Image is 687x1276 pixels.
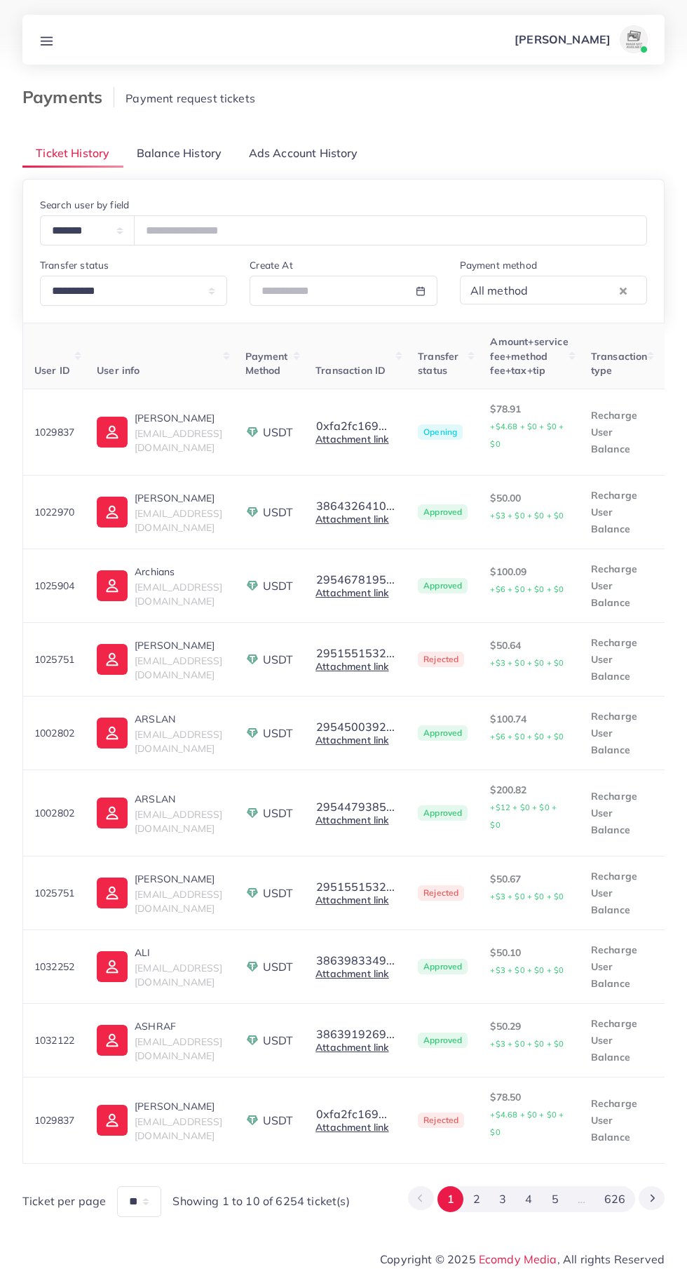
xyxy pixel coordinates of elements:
[591,1095,648,1146] p: Recharge User Balance
[315,433,388,445] a: Attachment link
[34,364,70,377] span: User ID
[172,1193,349,1209] span: Showing 1 to 10 of 6254 ticket(s)
[418,725,468,741] span: Approved
[34,958,74,975] p: 1032252
[34,1112,74,1129] p: 1029837
[263,1113,294,1129] span: USDT
[135,410,222,427] p: [PERSON_NAME]
[245,1113,259,1127] img: payment
[137,145,222,161] span: Balance History
[97,718,128,748] img: ic-user-info.36bf1079.svg
[315,647,395,659] button: 2951551532...
[490,1186,516,1212] button: Go to page 3
[620,25,648,53] img: avatar
[591,350,648,377] span: Transaction type
[490,637,568,671] p: $50.64
[245,425,259,439] img: payment
[315,1041,388,1054] a: Attachment link
[490,335,568,377] span: Amount+service fee+method fee+tax+tip
[135,888,222,915] span: [EMAIL_ADDRESS][DOMAIN_NAME]
[135,871,222,887] p: [PERSON_NAME]
[245,350,288,377] span: Payment Method
[40,198,129,212] label: Search user by field
[34,725,74,741] p: 1002802
[34,424,74,441] p: 1029837
[245,886,259,900] img: payment
[591,868,648,918] p: Recharge User Balance
[418,1033,468,1048] span: Approved
[97,1105,128,1136] img: ic-user-info.36bf1079.svg
[418,959,468,974] span: Approved
[135,654,222,681] span: [EMAIL_ADDRESS][DOMAIN_NAME]
[542,1186,568,1212] button: Go to page 5
[595,1186,635,1212] button: Go to page 626
[97,417,128,448] img: ic-user-info.36bf1079.svg
[460,276,647,304] div: Search for option
[263,652,294,668] span: USDT
[135,728,222,755] span: [EMAIL_ADDRESS][DOMAIN_NAME]
[34,651,74,668] p: 1025751
[490,802,557,830] small: +$12 + $0 + $0 + $0
[135,944,222,961] p: ALI
[135,791,222,807] p: ARSLAN
[460,258,537,272] label: Payment method
[315,499,395,512] button: 3864326410...
[36,145,109,161] span: Ticket History
[490,1018,568,1052] p: $50.29
[125,91,255,105] span: Payment request tickets
[490,1089,568,1141] p: $78.50
[97,497,128,528] img: ic-user-info.36bf1079.svg
[532,279,616,301] input: Search for option
[639,1186,665,1210] button: Go to next page
[418,424,463,440] span: Opening
[263,725,294,741] span: USDT
[418,350,458,377] span: Transfer status
[315,419,388,432] button: 0xfa2fc169...
[507,25,653,53] a: [PERSON_NAME]avatar
[263,578,294,594] span: USDT
[22,1193,106,1209] span: Ticket per page
[135,962,222,988] span: [EMAIL_ADDRESS][DOMAIN_NAME]
[34,1032,74,1049] p: 1032122
[315,814,388,826] a: Attachment link
[490,490,568,524] p: $50.00
[40,258,109,272] label: Transfer status
[418,504,468,520] span: Approved
[315,800,395,813] button: 2954479385...
[245,579,259,593] img: payment
[315,660,388,673] a: Attachment link
[34,885,74,901] p: 1025751
[135,808,222,835] span: [EMAIL_ADDRESS][DOMAIN_NAME]
[315,1108,388,1120] button: 0xfa2fc169...
[263,424,294,441] span: USDT
[591,788,648,838] p: Recharge User Balance
[418,1113,464,1128] span: Rejected
[245,1033,259,1047] img: payment
[490,781,568,833] p: $200.82
[490,944,568,979] p: $50.10
[380,1251,665,1268] span: Copyright © 2025
[315,720,395,733] button: 2954500392...
[418,885,464,901] span: Rejected
[418,805,468,821] span: Approved
[490,563,568,598] p: $100.09
[135,1115,222,1142] span: [EMAIL_ADDRESS][DOMAIN_NAME]
[135,1018,222,1035] p: ASHRAF
[490,1110,564,1137] small: +$4.68 + $0 + $0 + $0
[515,31,611,48] p: [PERSON_NAME]
[315,513,388,525] a: Attachment link
[135,581,222,607] span: [EMAIL_ADDRESS][DOMAIN_NAME]
[315,954,395,967] button: 3863983349...
[97,878,128,908] img: ic-user-info.36bf1079.svg
[620,282,627,298] button: Clear Selected
[490,871,568,905] p: $50.67
[490,1039,564,1049] small: +$3 + $0 + $0 + $0
[315,967,388,980] a: Attachment link
[490,892,564,901] small: +$3 + $0 + $0 + $0
[22,87,114,107] h3: Payments
[418,578,468,593] span: Approved
[591,407,648,457] p: Recharge User Balance
[34,577,74,594] p: 1025904
[245,652,259,666] img: payment
[490,711,568,745] p: $100.74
